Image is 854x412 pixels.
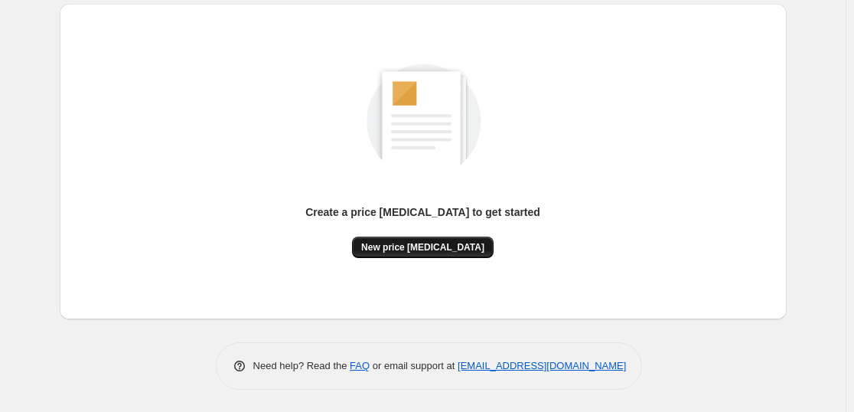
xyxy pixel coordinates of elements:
[370,360,458,371] span: or email support at
[458,360,626,371] a: [EMAIL_ADDRESS][DOMAIN_NAME]
[253,360,350,371] span: Need help? Read the
[305,204,540,220] p: Create a price [MEDICAL_DATA] to get started
[350,360,370,371] a: FAQ
[361,241,484,253] span: New price [MEDICAL_DATA]
[352,237,494,258] button: New price [MEDICAL_DATA]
